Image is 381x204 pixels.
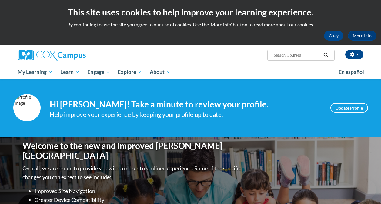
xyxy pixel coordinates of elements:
[321,51,330,59] button: Search
[335,66,368,78] a: En español
[83,65,114,79] a: Engage
[13,65,368,79] div: Main menu
[345,50,363,59] button: Account Settings
[114,65,146,79] a: Explore
[13,94,41,121] img: Profile Image
[22,164,242,182] p: Overall, we are proud to provide you with a more streamlined experience. Some of the specific cha...
[18,50,127,61] a: Cox Campus
[18,68,52,76] span: My Learning
[348,31,376,41] a: More Info
[118,68,142,76] span: Explore
[50,110,321,120] div: Help improve your experience by keeping your profile up to date.
[146,65,174,79] a: About
[35,187,242,196] li: Improved Site Navigation
[273,51,321,59] input: Search Courses
[22,141,242,161] h1: Welcome to the new and improved [PERSON_NAME][GEOGRAPHIC_DATA]
[5,21,376,28] p: By continuing to use the site you agree to our use of cookies. Use the ‘More info’ button to read...
[14,65,57,79] a: My Learning
[60,68,79,76] span: Learn
[18,50,86,61] img: Cox Campus
[330,103,368,113] a: Update Profile
[357,180,376,199] iframe: Button to launch messaging window
[87,68,110,76] span: Engage
[50,99,321,110] h4: Hi [PERSON_NAME]! Take a minute to review your profile.
[5,6,376,18] h2: This site uses cookies to help improve your learning experience.
[56,65,83,79] a: Learn
[339,69,364,75] span: En español
[150,68,170,76] span: About
[324,31,343,41] button: Okay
